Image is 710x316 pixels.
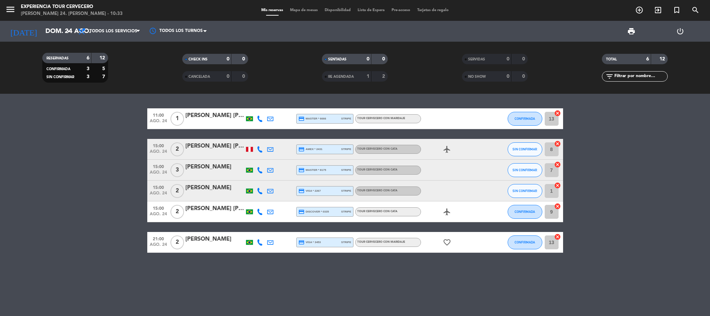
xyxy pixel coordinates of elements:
[512,168,537,172] span: SIN CONFIRMAR
[150,111,167,119] span: 11:00
[150,234,167,242] span: 21:00
[388,8,414,12] span: Pre-acceso
[468,75,486,78] span: NO SHOW
[554,182,561,189] i: cancel
[357,241,405,243] span: Tour cervecero con maridaje
[21,3,123,10] div: Experiencia Tour Cervecero
[150,191,167,199] span: ago. 24
[150,183,167,191] span: 15:00
[150,170,167,178] span: ago. 24
[298,167,305,173] i: credit_card
[89,29,137,34] span: Todos los servicios
[341,116,351,121] span: stripe
[382,57,386,61] strong: 0
[242,74,246,79] strong: 0
[87,74,89,79] strong: 3
[676,27,684,35] i: power_settings_new
[522,74,526,79] strong: 0
[507,57,509,61] strong: 0
[5,4,16,15] i: menu
[341,189,351,193] span: stripe
[554,203,561,210] i: cancel
[185,183,244,192] div: [PERSON_NAME]
[512,147,537,151] span: SIN CONFIRMAR
[512,189,537,193] span: SIN CONFIRMAR
[654,6,662,14] i: exit_to_app
[298,239,305,246] i: credit_card
[508,142,542,156] button: SIN CONFIRMAR
[258,8,287,12] span: Mis reservas
[242,57,246,61] strong: 0
[64,27,73,35] i: arrow_drop_down
[170,205,184,219] span: 2
[185,204,244,213] div: [PERSON_NAME] [PERSON_NAME]
[354,8,388,12] span: Lista de Espera
[554,233,561,240] i: cancel
[185,235,244,244] div: [PERSON_NAME]
[227,57,229,61] strong: 0
[102,66,106,71] strong: 5
[298,188,321,194] span: visa * 2267
[5,24,42,39] i: [DATE]
[367,57,369,61] strong: 0
[298,239,321,246] span: visa * 3453
[627,27,636,35] span: print
[508,235,542,249] button: CONFIRMADA
[341,240,351,244] span: stripe
[287,8,321,12] span: Mapa de mesas
[515,117,535,120] span: CONFIRMADA
[341,209,351,214] span: stripe
[170,163,184,177] span: 3
[227,74,229,79] strong: 0
[150,242,167,250] span: ago. 24
[46,75,74,79] span: SIN CONFIRMAR
[170,142,184,156] span: 2
[443,208,451,216] i: airplanemode_active
[508,184,542,198] button: SIN CONFIRMAR
[508,163,542,177] button: SIN CONFIRMAR
[443,145,451,153] i: airplanemode_active
[298,167,326,173] span: master * 8175
[554,161,561,168] i: cancel
[99,56,106,60] strong: 12
[357,210,397,213] span: Tour cervecero con cata
[298,146,323,152] span: amex * 2431
[87,66,89,71] strong: 3
[5,4,16,17] button: menu
[298,146,305,152] i: credit_card
[554,140,561,147] i: cancel
[298,116,305,122] i: credit_card
[170,112,184,126] span: 1
[515,240,535,244] span: CONFIRMADA
[150,162,167,170] span: 15:00
[150,119,167,127] span: ago. 24
[691,6,700,14] i: search
[659,57,666,61] strong: 12
[606,58,617,61] span: TOTAL
[646,57,649,61] strong: 6
[185,142,244,151] div: [PERSON_NAME] [PERSON_NAME]
[189,58,208,61] span: CHECK INS
[150,149,167,157] span: ago. 24
[150,212,167,220] span: ago. 24
[170,235,184,249] span: 2
[87,56,89,60] strong: 6
[357,189,397,192] span: Tour cervecero con cata
[468,58,485,61] span: SERVIDAS
[341,147,351,151] span: stripe
[656,21,705,42] div: LOG OUT
[673,6,681,14] i: turned_in_not
[443,238,451,247] i: favorite_border
[522,57,526,61] strong: 0
[614,73,667,80] input: Filtrar por nombre...
[298,209,305,215] i: credit_card
[508,112,542,126] button: CONFIRMADA
[605,72,614,81] i: filter_list
[185,111,244,120] div: [PERSON_NAME] [PERSON_NAME]
[321,8,354,12] span: Disponibilidad
[185,163,244,172] div: [PERSON_NAME]
[46,67,70,71] span: CONFIRMADA
[554,110,561,117] i: cancel
[328,58,347,61] span: SENTADAS
[357,168,397,171] span: Tour cervecero con cata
